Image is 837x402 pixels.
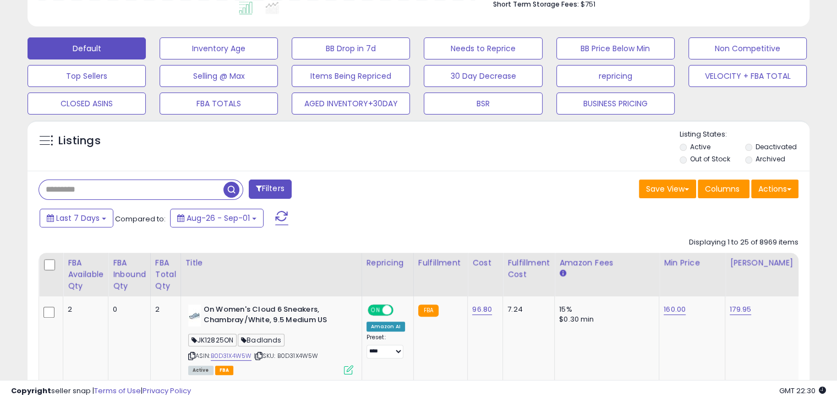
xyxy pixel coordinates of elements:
[188,334,237,346] span: JK12825ON
[115,214,166,224] span: Compared to:
[28,37,146,59] button: Default
[292,65,410,87] button: Items Being Repriced
[68,257,103,292] div: FBA Available Qty
[155,257,176,292] div: FBA Total Qty
[366,257,409,269] div: Repricing
[472,304,492,315] a: 96.80
[556,65,675,87] button: repricing
[730,304,751,315] a: 179.95
[639,180,696,198] button: Save View
[559,269,566,279] small: Amazon Fees.
[215,366,234,375] span: FBA
[366,322,405,332] div: Amazon AI
[204,305,337,328] b: On Women's Cloud 6 Sneakers, Chambray/White, 9.5 Medium US
[366,334,405,358] div: Preset:
[253,351,318,360] span: | SKU: B0D31X4W5W
[418,257,463,269] div: Fulfillment
[664,257,720,269] div: Min Price
[40,209,113,227] button: Last 7 Days
[418,305,439,317] small: FBA
[238,334,285,346] span: Badlands
[424,93,542,115] button: BSR
[472,257,498,269] div: Cost
[664,304,686,315] a: 160.00
[369,306,382,315] span: ON
[11,385,51,396] strong: Copyright
[755,154,785,164] label: Archived
[188,305,201,327] img: 21DP4a6I-2L._SL40_.jpg
[507,305,546,314] div: 7.24
[680,129,809,140] p: Listing States:
[705,183,740,194] span: Columns
[155,305,172,314] div: 2
[688,65,807,87] button: VELOCITY + FBA TOTAL
[113,305,142,314] div: 0
[68,305,100,314] div: 2
[779,385,826,396] span: 2025-09-9 22:30 GMT
[143,385,191,396] a: Privacy Policy
[730,257,795,269] div: [PERSON_NAME]
[559,305,650,314] div: 15%
[160,37,278,59] button: Inventory Age
[28,65,146,87] button: Top Sellers
[690,154,730,164] label: Out of Stock
[424,65,542,87] button: 30 Day Decrease
[56,213,100,224] span: Last 7 Days
[188,366,214,375] span: All listings currently available for purchase on Amazon
[185,257,357,269] div: Title
[751,180,798,198] button: Actions
[559,314,650,324] div: $0.30 min
[170,209,264,227] button: Aug-26 - Sep-01
[556,37,675,59] button: BB Price Below Min
[94,385,141,396] a: Terms of Use
[58,133,101,149] h5: Listings
[507,257,550,280] div: Fulfillment Cost
[755,142,796,151] label: Deactivated
[559,257,654,269] div: Amazon Fees
[690,142,710,151] label: Active
[160,65,278,87] button: Selling @ Max
[424,37,542,59] button: Needs to Reprice
[28,93,146,115] button: CLOSED ASINS
[11,386,191,396] div: seller snap | |
[391,306,409,315] span: OFF
[249,180,292,199] button: Filters
[211,351,252,361] a: B0D31X4W5W
[292,37,410,59] button: BB Drop in 7d
[292,93,410,115] button: AGED INVENTORY+30DAY
[688,37,807,59] button: Non Competitive
[113,257,146,292] div: FBA inbound Qty
[556,93,675,115] button: BUSINESS PRICING
[160,93,278,115] button: FBA TOTALS
[698,180,750,198] button: Columns
[689,237,798,248] div: Displaying 1 to 25 of 8969 items
[187,213,250,224] span: Aug-26 - Sep-01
